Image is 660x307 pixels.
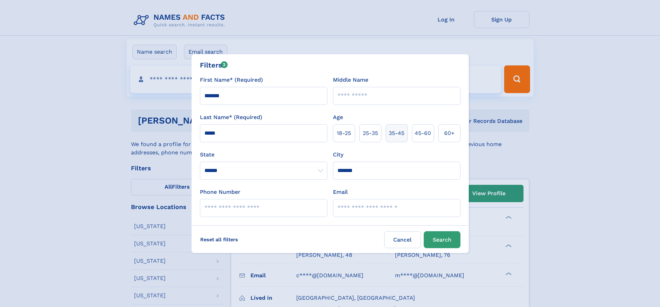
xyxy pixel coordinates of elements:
span: 18‑25 [337,129,351,137]
label: Age [333,113,343,121]
label: Cancel [384,231,421,248]
label: Phone Number [200,188,240,196]
label: Middle Name [333,76,368,84]
span: 35‑45 [389,129,404,137]
button: Search [424,231,460,248]
label: Reset all filters [196,231,243,248]
label: City [333,151,343,159]
label: State [200,151,327,159]
span: 45‑60 [415,129,431,137]
label: Last Name* (Required) [200,113,262,121]
label: First Name* (Required) [200,76,263,84]
span: 60+ [444,129,455,137]
label: Email [333,188,348,196]
span: 25‑35 [363,129,378,137]
div: Filters [200,60,228,70]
